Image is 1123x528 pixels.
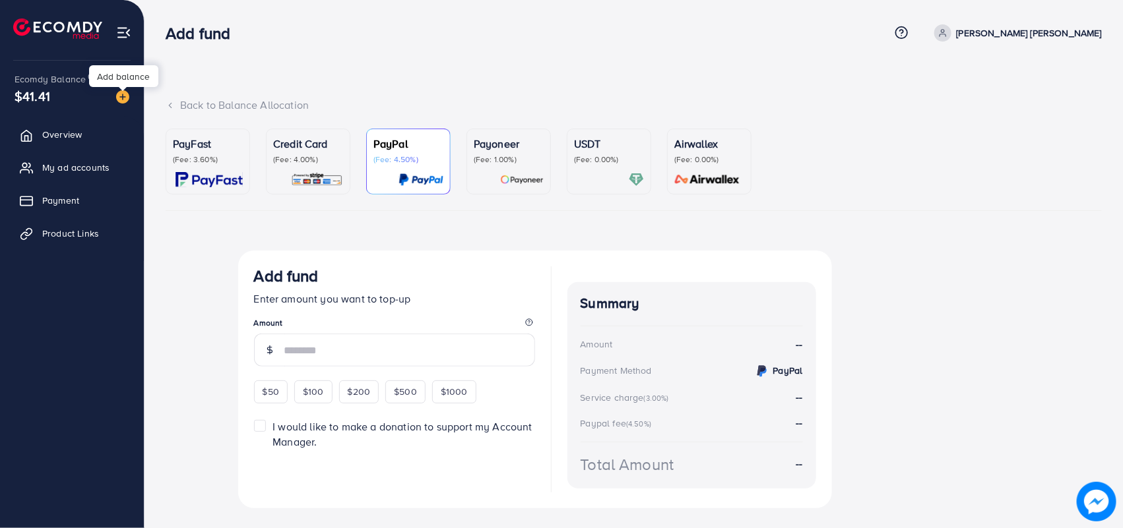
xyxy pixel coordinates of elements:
p: Credit Card [273,136,343,152]
span: My ad accounts [42,161,110,174]
div: Total Amount [581,453,674,476]
div: Payment Method [581,364,652,377]
div: Add balance [89,65,158,87]
span: $500 [394,385,417,398]
p: Enter amount you want to top-up [254,291,535,307]
img: card [629,172,644,187]
span: $200 [348,385,371,398]
span: $1000 [441,385,468,398]
a: Payment [10,187,134,214]
small: (4.50%) [626,419,651,429]
strong: -- [796,415,802,430]
img: menu [116,25,131,40]
strong: -- [796,390,802,404]
span: Product Links [42,227,99,240]
p: Airwallex [674,136,744,152]
span: Overview [42,128,82,141]
strong: -- [796,456,802,471]
h3: Add fund [166,24,241,43]
img: image [116,90,129,103]
p: (Fee: 3.60%) [173,154,243,165]
img: card [176,172,243,187]
p: USDT [574,136,644,152]
h3: Add fund [254,266,319,285]
span: Ecomdy Balance [15,73,86,86]
a: [PERSON_NAME] [PERSON_NAME] [929,24,1102,42]
p: (Fee: 4.50%) [373,154,443,165]
a: Product Links [10,220,134,247]
p: (Fee: 0.00%) [574,154,644,165]
p: (Fee: 1.00%) [474,154,544,165]
p: PayFast [173,136,243,152]
p: PayPal [373,136,443,152]
a: Overview [10,121,134,148]
span: $41.41 [15,86,50,105]
h4: Summary [581,295,803,312]
img: credit [754,363,770,379]
div: Amount [581,337,613,351]
p: (Fee: 0.00%) [674,154,744,165]
p: [PERSON_NAME] [PERSON_NAME] [957,25,1102,41]
img: logo [13,18,102,39]
div: Paypal fee [581,417,656,430]
img: card [399,172,443,187]
img: card [291,172,343,187]
small: (3.00%) [644,393,669,403]
p: (Fee: 4.00%) [273,154,343,165]
img: card [670,172,744,187]
div: Back to Balance Allocation [166,98,1102,113]
strong: -- [796,337,802,352]
strong: PayPal [773,364,803,377]
span: $100 [303,385,324,398]
span: I would like to make a donation to support my Account Manager. [273,419,532,449]
div: Service charge [581,391,673,404]
img: image [1077,482,1116,521]
span: $50 [263,385,279,398]
legend: Amount [254,317,535,334]
a: My ad accounts [10,154,134,181]
span: Payment [42,194,79,207]
img: card [500,172,544,187]
p: Payoneer [474,136,544,152]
